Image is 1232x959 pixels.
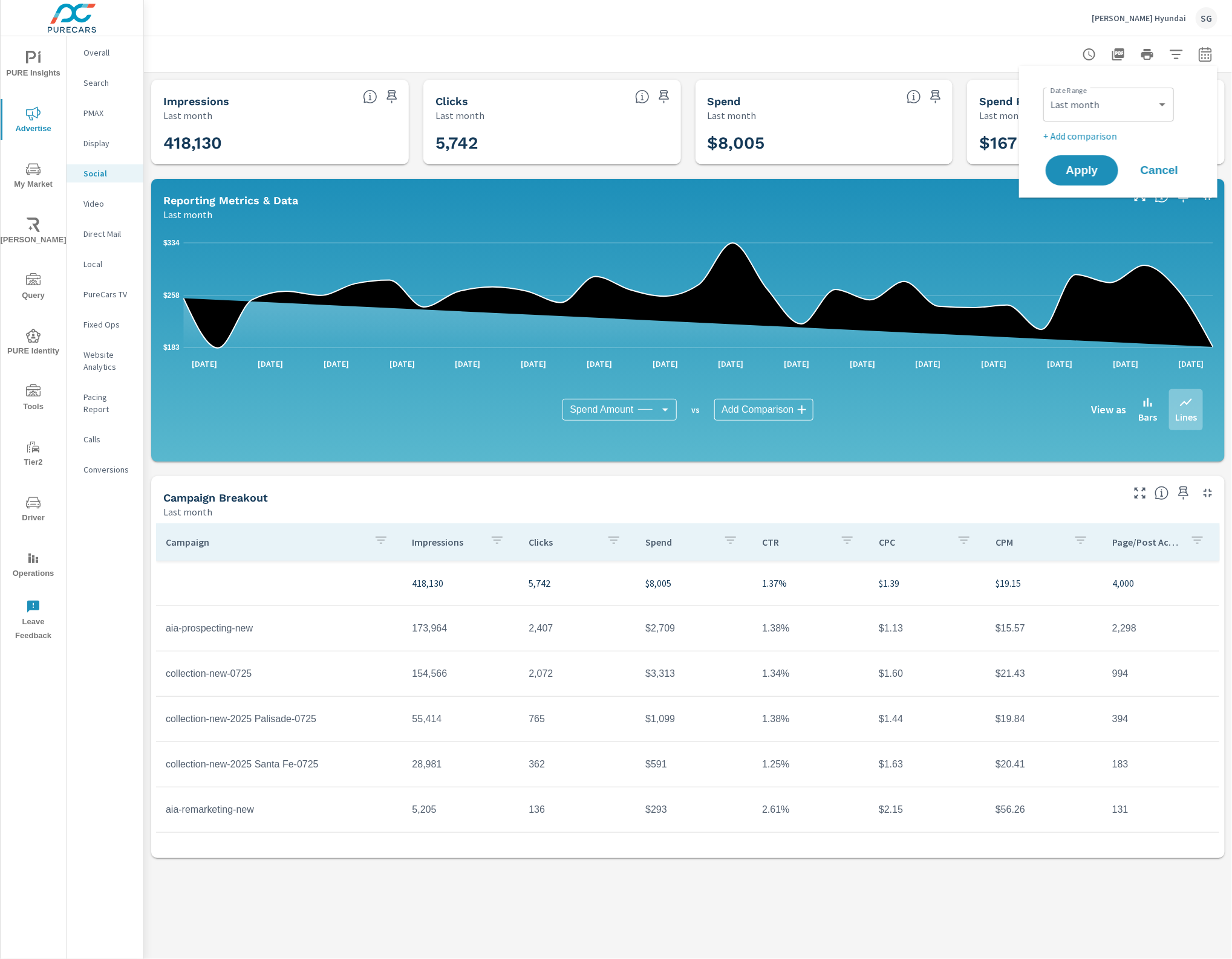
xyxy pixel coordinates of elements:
[519,659,636,689] td: 2,072
[1103,659,1219,689] td: 994
[83,391,134,415] p: Pacing Report
[752,704,869,734] td: 1.38%
[529,536,597,548] p: Clicks
[1174,483,1193,503] span: Save this to your personalized report
[403,795,520,825] td: 5,205
[163,291,180,300] text: $258
[775,358,818,370] p: [DATE]
[1106,42,1130,66] button: "Export Report to PDF"
[1112,536,1181,548] p: Page/Post Action
[752,795,869,825] td: 2.61%
[519,749,636,780] td: 362
[1104,358,1147,370] p: [DATE]
[67,225,143,243] div: Direct Mail
[403,704,520,734] td: 55,414
[512,358,555,370] p: [DATE]
[403,613,520,644] td: 173,964
[67,104,143,122] div: PMAX
[4,551,62,581] span: Operations
[1046,155,1118,186] button: Apply
[635,89,650,104] span: The number of times an ad was clicked by a consumer.
[996,576,1093,590] p: $19.15
[67,195,143,213] div: Video
[986,659,1103,689] td: $21.43
[841,358,884,370] p: [DATE]
[67,388,143,418] div: Pacing Report
[67,346,143,376] div: Website Analytics
[4,51,62,80] span: PURE Insights
[986,704,1103,734] td: $19.84
[83,228,134,240] p: Direct Mail
[636,704,752,734] td: $1,099
[1130,483,1150,503] button: Make Fullscreen
[83,77,134,89] p: Search
[4,599,62,643] span: Leave Feedback
[762,576,859,590] p: 1.37%
[1175,410,1197,424] p: Lines
[4,106,62,136] span: Advertise
[1196,7,1217,29] div: SG
[708,108,757,123] p: Last month
[83,318,134,331] p: Fixed Ops
[986,795,1103,825] td: $56.26
[645,536,714,548] p: Spend
[1155,486,1169,500] span: This is a summary of Social performance results by campaign. Each column can be sorted.
[4,329,62,358] span: PURE Identity
[636,749,752,780] td: $591
[996,536,1064,548] p: CPM
[1103,795,1219,825] td: 131
[644,358,686,370] p: [DATE]
[869,795,986,825] td: $2.15
[67,430,143,448] div: Calls
[163,343,180,352] text: $183
[435,133,669,153] h3: 5,742
[752,749,869,780] td: 1.25%
[1193,42,1217,66] button: Select Date Range
[184,358,226,370] p: [DATE]
[708,95,741,108] h5: Spend
[714,399,813,421] div: Add Comparison
[163,95,229,108] h5: Impressions
[1092,13,1186,24] p: [PERSON_NAME] Hyundai
[562,399,677,421] div: Spend Amount
[762,536,830,548] p: CTR
[83,47,134,59] p: Overall
[1135,42,1159,66] button: Print Report
[156,613,403,644] td: aia-prospecting-new
[83,107,134,119] p: PMAX
[869,749,986,780] td: $1.63
[67,285,143,303] div: PureCars TV
[412,536,481,548] p: Impressions
[83,167,134,179] p: Social
[1123,155,1196,186] button: Cancel
[1038,358,1081,370] p: [DATE]
[1170,358,1213,370] p: [DATE]
[1103,613,1219,644] td: 2,298
[435,108,484,123] p: Last month
[163,505,212,519] p: Last month
[67,315,143,334] div: Fixed Ops
[519,613,636,644] td: 2,407
[435,95,468,108] h5: Clicks
[163,133,397,153] h3: 418,130
[447,358,489,370] p: [DATE]
[4,162,62,192] span: My Market
[722,404,794,416] span: Add Comparison
[4,384,62,414] span: Tools
[907,358,950,370] p: [DATE]
[403,749,520,780] td: 28,981
[519,704,636,734] td: 765
[1112,576,1210,590] p: 4,000
[163,207,212,222] p: Last month
[1091,404,1126,416] h6: View as
[83,433,134,445] p: Calls
[570,404,633,416] span: Spend Amount
[636,795,752,825] td: $293
[645,576,743,590] p: $8,005
[1103,704,1219,734] td: 394
[163,108,212,123] p: Last month
[83,258,134,270] p: Local
[1138,410,1157,424] p: Bars
[708,133,941,153] h3: $8,005
[986,749,1103,780] td: $20.41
